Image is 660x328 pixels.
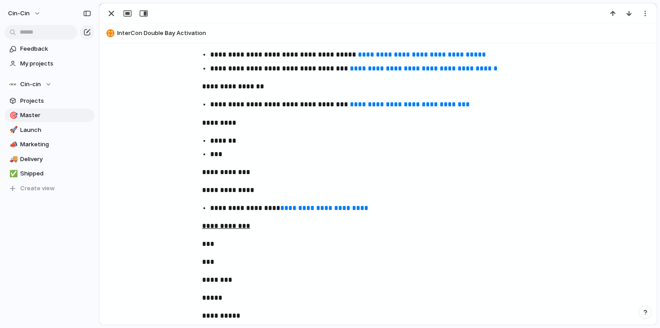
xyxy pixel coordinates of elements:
button: 🎯 [8,111,17,120]
a: ✅Shipped [4,167,94,180]
span: Master [20,111,91,120]
span: cin-cin [8,9,30,18]
button: cin-cin [4,6,45,21]
span: Feedback [20,44,91,53]
button: InterCon Double Bay Activation [104,26,652,40]
a: 🚀Launch [4,123,94,137]
span: Projects [20,96,91,105]
span: My projects [20,59,91,68]
a: 🚚Delivery [4,153,94,166]
div: 🚚 [9,154,16,164]
a: 🎯Master [4,109,94,122]
div: 🎯 [9,110,16,121]
button: 📣 [8,140,17,149]
a: Projects [4,94,94,108]
span: Cin-cin [20,80,41,89]
span: Delivery [20,155,91,164]
span: Launch [20,126,91,135]
span: Create view [20,184,55,193]
div: 🚀 [9,125,16,135]
span: InterCon Double Bay Activation [117,29,652,38]
button: Create view [4,182,94,195]
a: My projects [4,57,94,70]
span: Marketing [20,140,91,149]
a: Feedback [4,42,94,56]
button: 🚚 [8,155,17,164]
button: ✅ [8,169,17,178]
button: Cin-cin [4,78,94,91]
div: ✅ [9,169,16,179]
a: 📣Marketing [4,138,94,151]
button: 🚀 [8,126,17,135]
span: Shipped [20,169,91,178]
div: 📣 [9,140,16,150]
